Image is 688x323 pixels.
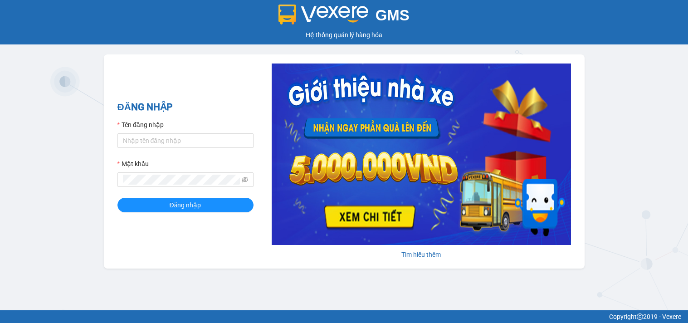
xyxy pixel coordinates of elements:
img: banner-0 [272,64,571,245]
div: Tìm hiểu thêm [272,250,571,259]
img: logo 2 [278,5,368,24]
input: Mật khẩu [123,175,240,185]
h2: ĐĂNG NHẬP [117,100,254,115]
span: GMS [376,7,410,24]
label: Mật khẩu [117,159,149,169]
span: eye-invisible [242,176,248,183]
span: Đăng nhập [170,200,201,210]
label: Tên đăng nhập [117,120,164,130]
span: copyright [637,313,643,320]
div: Hệ thống quản lý hàng hóa [2,30,686,40]
a: GMS [278,14,410,21]
button: Đăng nhập [117,198,254,212]
input: Tên đăng nhập [117,133,254,148]
div: Copyright 2019 - Vexere [7,312,681,322]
